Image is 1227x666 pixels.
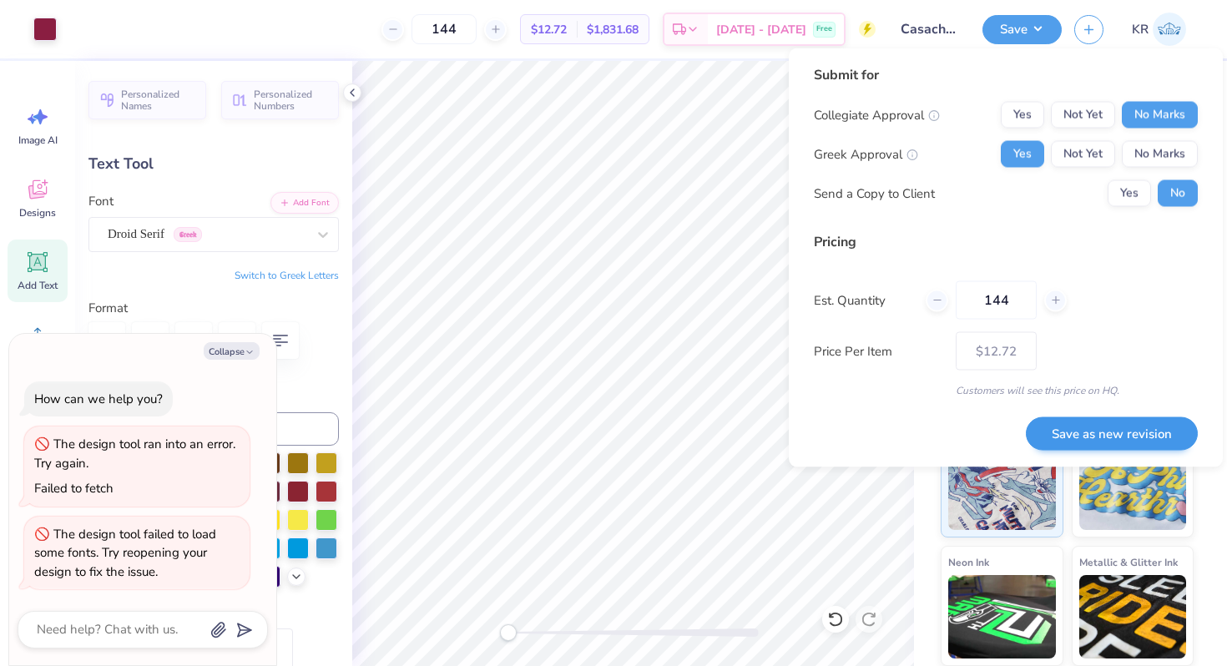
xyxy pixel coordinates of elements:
[88,81,206,119] button: Personalized Names
[1153,13,1186,46] img: Kaylee Rivera
[19,206,56,219] span: Designs
[982,15,1062,44] button: Save
[204,342,260,360] button: Collapse
[814,290,913,310] label: Est. Quantity
[948,447,1056,530] img: Standard
[88,192,114,211] label: Font
[1079,447,1187,530] img: Puff Ink
[814,144,918,164] div: Greek Approval
[716,21,806,38] span: [DATE] - [DATE]
[500,624,517,641] div: Accessibility label
[88,153,339,175] div: Text Tool
[816,23,832,35] span: Free
[956,281,1037,320] input: – –
[1026,416,1198,451] button: Save as new revision
[814,184,935,203] div: Send a Copy to Client
[1124,13,1194,46] a: KR
[948,575,1056,658] img: Neon Ink
[1122,141,1198,168] button: No Marks
[1001,141,1044,168] button: Yes
[1051,102,1115,129] button: Not Yet
[814,383,1198,398] div: Customers will see this price on HQ.
[34,391,163,407] div: How can we help you?
[18,279,58,292] span: Add Text
[221,81,339,119] button: Personalized Numbers
[34,526,216,580] div: The design tool failed to load some fonts. Try reopening your design to fix the issue.
[34,480,114,497] div: Failed to fetch
[1108,180,1151,207] button: Yes
[18,134,58,147] span: Image AI
[814,105,940,124] div: Collegiate Approval
[270,192,339,214] button: Add Font
[1079,575,1187,658] img: Metallic & Glitter Ink
[888,13,970,46] input: Untitled Design
[412,14,477,44] input: – –
[1001,102,1044,129] button: Yes
[121,88,196,112] span: Personalized Names
[1132,20,1149,39] span: KR
[814,341,943,361] label: Price Per Item
[235,269,339,282] button: Switch to Greek Letters
[814,232,1198,252] div: Pricing
[587,21,639,38] span: $1,831.68
[814,65,1198,85] div: Submit for
[1122,102,1198,129] button: No Marks
[34,436,235,472] div: The design tool ran into an error. Try again.
[531,21,567,38] span: $12.72
[1051,141,1115,168] button: Not Yet
[948,553,989,571] span: Neon Ink
[1158,180,1198,207] button: No
[88,299,339,318] label: Format
[1079,553,1178,571] span: Metallic & Glitter Ink
[254,88,329,112] span: Personalized Numbers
